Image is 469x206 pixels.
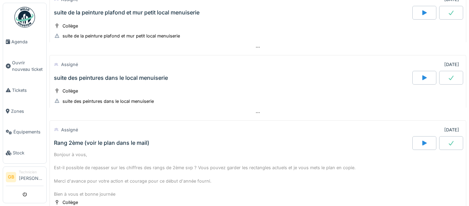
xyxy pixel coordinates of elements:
a: Stock [3,142,46,163]
li: GB [6,172,16,182]
div: Collège [62,23,78,29]
div: suite des peintures dans le local menuiserie [62,98,154,105]
div: [DATE] [444,61,459,68]
span: Zones [11,108,44,115]
div: suite de la peinture plafond et mur petit local menuiserie [54,9,199,16]
span: Équipements [13,129,44,135]
div: Collège [62,88,78,94]
li: [PERSON_NAME] [19,170,44,184]
a: GB Technicien[PERSON_NAME] [6,170,44,186]
a: Équipements [3,122,46,143]
a: Ouvrir nouveau ticket [3,52,46,80]
div: Collège [62,199,78,206]
div: Rang 2ème (voir le plan dans le mail) [54,140,149,146]
span: Ouvrir nouveau ticket [12,59,44,73]
div: suite de la peinture plafond et mur petit local menuiserie [62,33,180,39]
a: Tickets [3,80,46,101]
a: Zones [3,101,46,122]
img: Badge_color-CXgf-gQk.svg [14,7,35,28]
div: Assigné [61,61,78,68]
span: Tickets [12,87,44,94]
div: Assigné [61,127,78,133]
span: Agenda [11,39,44,45]
div: Bonjour à vous, Est-il possible de repasser sur les chiffres des rangs de 2ème svp ? Vous pouvez ... [54,151,462,197]
div: suite des peintures dans le local menuiserie [54,75,168,81]
span: Stock [13,150,44,156]
a: Agenda [3,31,46,52]
div: Technicien [19,170,44,175]
div: [DATE] [444,127,459,133]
